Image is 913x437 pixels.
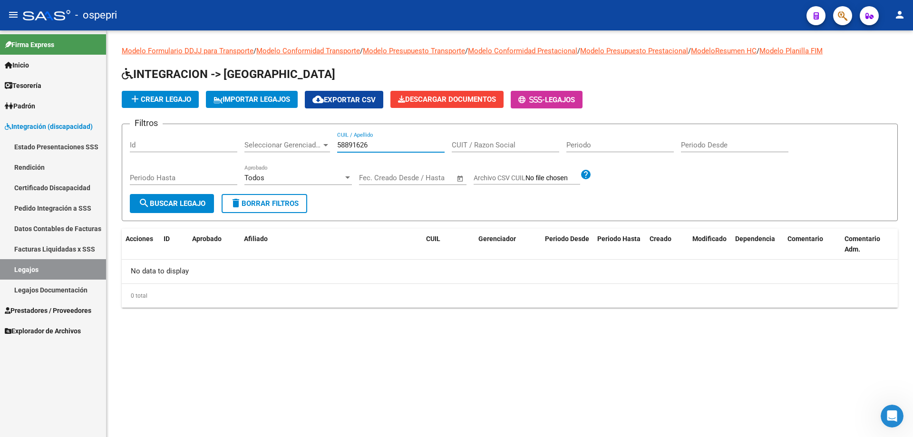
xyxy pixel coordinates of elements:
button: Buscar Legajo [130,194,214,213]
span: Modificado [692,235,727,243]
datatable-header-cell: CUIL [422,229,475,260]
span: Prestadores / Proveedores [5,305,91,316]
datatable-header-cell: Dependencia [731,229,784,260]
span: Tesorería [5,80,41,91]
a: Modelo Presupuesto Prestacional [580,47,688,55]
a: Modelo Presupuesto Transporte [363,47,465,55]
input: Fecha inicio [359,174,398,182]
mat-icon: add [129,93,141,105]
button: Borrar Filtros [222,194,307,213]
mat-icon: help [580,169,592,180]
span: Aprobado [192,235,222,243]
button: Open calendar [455,173,466,184]
span: Comentario Adm. [845,235,880,253]
input: Fecha fin [406,174,452,182]
span: ID [164,235,170,243]
mat-icon: menu [8,9,19,20]
span: Integración (discapacidad) [5,121,93,132]
span: Padrón [5,101,35,111]
button: -Legajos [511,91,583,108]
datatable-header-cell: Afiliado [240,229,422,260]
span: Dependencia [735,235,775,243]
button: IMPORTAR LEGAJOS [206,91,298,108]
button: Crear Legajo [122,91,199,108]
span: Periodo Desde [545,235,589,243]
span: INTEGRACION -> [GEOGRAPHIC_DATA] [122,68,335,81]
a: ModeloResumen HC [691,47,757,55]
mat-icon: search [138,197,150,209]
span: Crear Legajo [129,95,191,104]
a: Modelo Conformidad Prestacional [468,47,577,55]
span: CUIL [426,235,440,243]
span: Periodo Hasta [597,235,641,243]
span: Borrar Filtros [230,199,299,208]
a: Modelo Formulario DDJJ para Transporte [122,47,253,55]
span: Gerenciador [478,235,516,243]
div: 0 total [122,284,898,308]
a: Modelo Conformidad Transporte [256,47,360,55]
div: No data to display [122,260,898,283]
span: Todos [244,174,264,182]
span: Descargar Documentos [398,95,496,104]
h3: Filtros [130,117,163,130]
span: Acciones [126,235,153,243]
datatable-header-cell: Comentario [784,229,841,260]
input: Archivo CSV CUIL [525,174,580,183]
datatable-header-cell: Gerenciador [475,229,541,260]
datatable-header-cell: ID [160,229,188,260]
mat-icon: delete [230,197,242,209]
span: Legajos [545,96,575,104]
span: Firma Express [5,39,54,50]
div: / / / / / / [122,46,898,308]
span: Exportar CSV [312,96,376,104]
span: Creado [650,235,671,243]
span: Explorador de Archivos [5,326,81,336]
datatable-header-cell: Comentario Adm. [841,229,898,260]
button: Exportar CSV [305,91,383,108]
span: Afiliado [244,235,268,243]
span: - ospepri [75,5,117,26]
datatable-header-cell: Creado [646,229,689,260]
mat-icon: cloud_download [312,94,324,105]
datatable-header-cell: Aprobado [188,229,226,260]
iframe: Intercom live chat [881,405,903,427]
datatable-header-cell: Modificado [689,229,731,260]
span: Seleccionar Gerenciador [244,141,321,149]
a: Modelo Planilla FIM [759,47,823,55]
button: Descargar Documentos [390,91,504,108]
span: - [518,96,545,104]
span: Comentario [787,235,823,243]
datatable-header-cell: Periodo Desde [541,229,593,260]
datatable-header-cell: Periodo Hasta [593,229,646,260]
span: Archivo CSV CUIL [474,174,525,182]
datatable-header-cell: Acciones [122,229,160,260]
span: Inicio [5,60,29,70]
mat-icon: person [894,9,905,20]
span: Buscar Legajo [138,199,205,208]
span: IMPORTAR LEGAJOS [214,95,290,104]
